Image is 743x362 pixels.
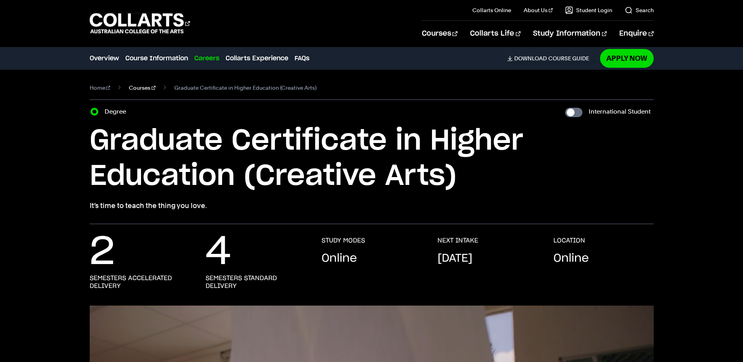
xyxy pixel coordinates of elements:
[422,21,457,47] a: Courses
[206,237,231,268] p: 4
[524,6,553,14] a: About Us
[90,237,115,268] p: 2
[625,6,654,14] a: Search
[90,54,119,63] a: Overview
[90,12,190,34] div: Go to homepage
[90,123,654,194] h1: Graduate Certificate in Higher Education (Creative Arts)
[322,237,365,244] h3: STUDY MODES
[90,200,654,211] p: It’s time to teach the thing you love.
[565,6,612,14] a: Student Login
[437,237,478,244] h3: NEXT INTAKE
[226,54,288,63] a: Collarts Experience
[194,54,219,63] a: Careers
[533,21,607,47] a: Study Information
[600,49,654,67] a: Apply Now
[507,55,595,62] a: DownloadCourse Guide
[514,55,547,62] span: Download
[174,82,316,93] span: Graduate Certificate in Higher Education (Creative Arts)
[129,82,155,93] a: Courses
[619,21,653,47] a: Enquire
[105,106,131,117] label: Degree
[472,6,511,14] a: Collarts Online
[90,82,110,93] a: Home
[589,106,651,117] label: International Student
[125,54,188,63] a: Course Information
[322,251,357,266] p: Online
[206,274,306,290] h3: semesters standard delivery
[437,251,472,266] p: [DATE]
[553,251,589,266] p: Online
[553,237,585,244] h3: LOCATION
[470,21,521,47] a: Collarts Life
[90,274,190,290] h3: semesters accelerated delivery
[295,54,309,63] a: FAQs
